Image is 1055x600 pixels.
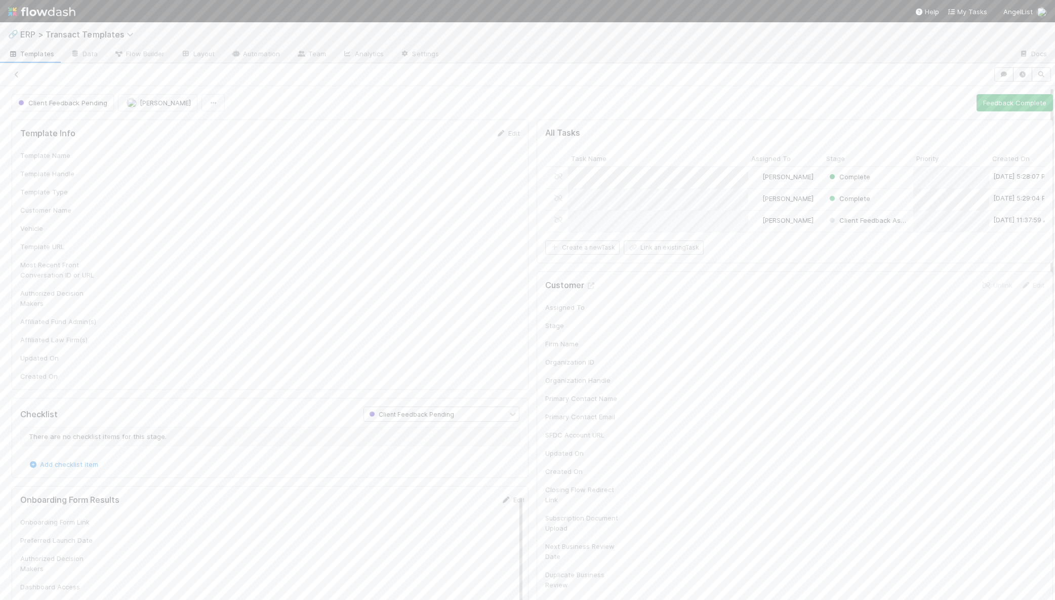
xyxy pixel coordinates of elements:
button: Client Feedback Pending [12,94,114,111]
div: Template Name [20,150,96,161]
span: Complete [827,194,870,203]
span: ERP > Transact Templates [20,29,139,39]
span: [PERSON_NAME] [762,173,814,181]
span: My Tasks [947,8,987,16]
div: [DATE] 5:28:07 PM [993,171,1051,181]
a: Analytics [335,47,392,63]
div: Template Handle [20,169,96,179]
span: Complete [827,173,870,181]
div: Updated On [20,353,96,363]
a: Edit [501,496,525,504]
div: Stage [545,321,621,331]
div: Updated On [545,448,621,458]
span: Client Feedback Pending [16,99,107,107]
img: avatar_ec9c1780-91d7-48bb-898e-5f40cebd5ff8.png [1037,7,1047,17]
div: Complete [827,193,870,204]
div: [PERSON_NAME] [752,215,814,225]
a: Add checklist item [28,460,98,468]
div: [DATE] 5:29:04 PM [993,193,1051,203]
div: Dashboard Access [20,582,96,592]
a: Team [288,47,334,63]
div: Help [915,7,939,17]
div: Complete [827,172,870,182]
span: Templates [8,49,54,59]
div: There are no checklist items for this stage. [20,427,520,446]
div: [PERSON_NAME] [752,193,814,204]
div: Organization ID [545,357,621,367]
div: Template URL [20,242,96,252]
button: Link an existingTask [624,241,704,255]
div: Preferred Launch Date [20,535,96,545]
span: Flow Builder [114,49,165,59]
div: [DATE] 11:37:59 AM [993,215,1053,225]
a: Layout [173,47,223,63]
div: Vehicle [20,223,96,233]
h5: Template Info [20,129,75,139]
span: Client Feedback Pending [367,411,454,418]
div: Template Type [20,187,96,197]
span: Stage [826,153,845,164]
span: [PERSON_NAME] [762,194,814,203]
span: Client Feedback Assigned [827,216,922,224]
a: My Tasks [947,7,987,17]
img: avatar_11833ecc-818b-4748-aee0-9d6cf8466369.png [753,194,761,203]
div: Duplicate Business Review [545,570,621,590]
div: Assigned To [545,302,621,312]
div: Created On [20,371,96,381]
h5: All Tasks [545,128,580,138]
span: AngelList [1003,8,1033,16]
button: Create a newTask [545,241,620,255]
span: Task Name [571,153,606,164]
div: Authorized Decision Makers [20,553,96,574]
button: Feedback Complete [977,94,1053,111]
img: avatar_ec9c1780-91d7-48bb-898e-5f40cebd5ff8.png [127,98,137,108]
div: Next Business Review Date [545,541,621,562]
div: Primary Contact Email [545,412,621,422]
h5: Customer [545,281,596,291]
div: Authorized Decision Makers [20,288,96,308]
div: Affiliated Law Firm(s) [20,335,96,345]
a: Edit [496,129,520,137]
div: Organization Handle [545,375,621,385]
div: Firm Name [545,339,621,349]
span: Assigned To [751,153,791,164]
a: Data [62,47,106,63]
div: Onboarding Form Link [20,517,96,527]
span: Created On [992,153,1030,164]
a: Unlink [981,281,1012,289]
span: Priority [916,153,939,164]
div: Affiliated Fund Admin(s) [20,316,96,327]
img: avatar_ec9c1780-91d7-48bb-898e-5f40cebd5ff8.png [753,216,761,224]
a: Settings [392,47,447,63]
span: [PERSON_NAME] [762,216,814,224]
img: logo-inverted-e16ddd16eac7371096b0.svg [8,3,75,20]
a: Edit [1021,281,1044,289]
h5: Checklist [20,410,58,420]
div: Primary Contact Name [545,393,621,404]
div: Subscription Document Upload [545,513,621,533]
div: [PERSON_NAME] [752,172,814,182]
div: Closing Flow Redirect Link [545,485,621,505]
span: 🔗 [8,30,18,38]
h5: Onboarding Form Results [20,495,119,505]
div: Customer Name [20,205,96,215]
a: Automation [223,47,288,63]
img: avatar_ec9c1780-91d7-48bb-898e-5f40cebd5ff8.png [753,173,761,181]
div: Client Feedback Assigned [827,215,908,225]
button: [PERSON_NAME] [118,94,197,111]
div: Most Recent Front Conversation ID or URL [20,260,96,280]
div: Created On [545,466,621,476]
span: [PERSON_NAME] [140,99,191,107]
a: Docs [1011,47,1055,63]
div: SFDC Account URL [545,430,621,440]
a: Flow Builder [106,47,173,63]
